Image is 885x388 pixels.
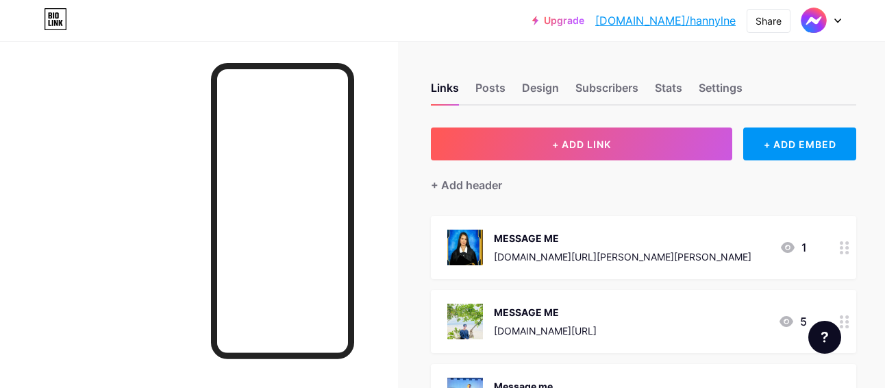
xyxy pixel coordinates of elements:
div: Stats [655,80,682,104]
a: Upgrade [532,15,584,26]
div: 5 [778,313,807,330]
img: Hannyln estrera [801,8,827,34]
span: + ADD LINK [552,138,611,150]
div: Posts [475,80,506,104]
div: [DOMAIN_NAME][URL][PERSON_NAME][PERSON_NAME] [494,250,751,264]
div: MESSAGE ME [494,231,751,245]
div: Design [522,80,559,104]
div: Share [756,14,782,28]
div: [DOMAIN_NAME][URL] [494,324,597,338]
div: 1 [780,239,807,256]
div: + ADD EMBED [743,128,856,160]
div: MESSAGE ME [494,305,597,319]
div: Links [431,80,459,104]
a: [DOMAIN_NAME]/hannylne [595,12,736,29]
div: Subscribers [575,80,638,104]
div: + Add header [431,177,502,193]
img: MESSAGE ME [447,230,483,265]
button: + ADD LINK [431,128,732,160]
div: Settings [699,80,743,104]
img: MESSAGE ME [447,304,483,339]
